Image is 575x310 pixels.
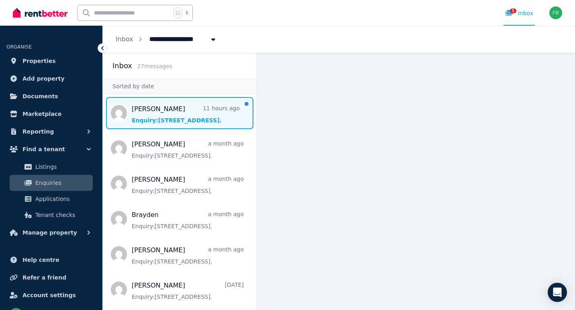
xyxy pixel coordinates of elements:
span: Add property [22,74,65,83]
span: Listings [35,162,90,172]
span: Reporting [22,127,54,136]
a: Tenant checks [10,207,93,223]
span: k [186,10,188,16]
a: [PERSON_NAME]a month agoEnquiry:[STREET_ADDRESS]. [132,245,244,265]
a: [PERSON_NAME][DATE]Enquiry:[STREET_ADDRESS]. [132,281,244,301]
a: Braydena month agoEnquiry:[STREET_ADDRESS]. [132,210,244,230]
a: Add property [6,71,96,87]
a: Refer a friend [6,269,96,286]
a: Account settings [6,287,96,303]
nav: Breadcrumb [103,26,230,53]
div: Open Intercom Messenger [548,283,567,302]
h2: Inbox [112,60,132,71]
a: Help centre [6,252,96,268]
a: [PERSON_NAME]a month agoEnquiry:[STREET_ADDRESS]. [132,140,244,160]
a: Applications [10,191,93,207]
span: Tenant checks [35,210,90,220]
span: Manage property [22,228,77,237]
a: [PERSON_NAME]11 hours agoEnquiry:[STREET_ADDRESS]. [132,104,240,124]
a: [PERSON_NAME]a month agoEnquiry:[STREET_ADDRESS]. [132,175,244,195]
button: Manage property [6,225,96,241]
img: RentBetter [13,7,67,19]
span: Properties [22,56,56,66]
span: 27 message s [137,63,172,69]
img: Fanus Belay [549,6,562,19]
span: Refer a friend [22,273,66,282]
nav: Message list [103,94,257,310]
span: Enquiries [35,178,90,188]
span: Applications [35,194,90,204]
a: Listings [10,159,93,175]
button: Reporting [6,124,96,140]
div: Inbox [505,9,533,17]
a: Documents [6,88,96,104]
span: Documents [22,91,58,101]
span: Marketplace [22,109,61,119]
span: Help centre [22,255,59,265]
span: 1 [510,8,516,13]
a: Enquiries [10,175,93,191]
span: ORGANISE [6,44,32,50]
button: Find a tenant [6,141,96,157]
span: Account settings [22,290,76,300]
a: Marketplace [6,106,96,122]
span: Find a tenant [22,144,65,154]
a: Properties [6,53,96,69]
div: Sorted by date [103,79,257,94]
a: Inbox [116,35,133,43]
